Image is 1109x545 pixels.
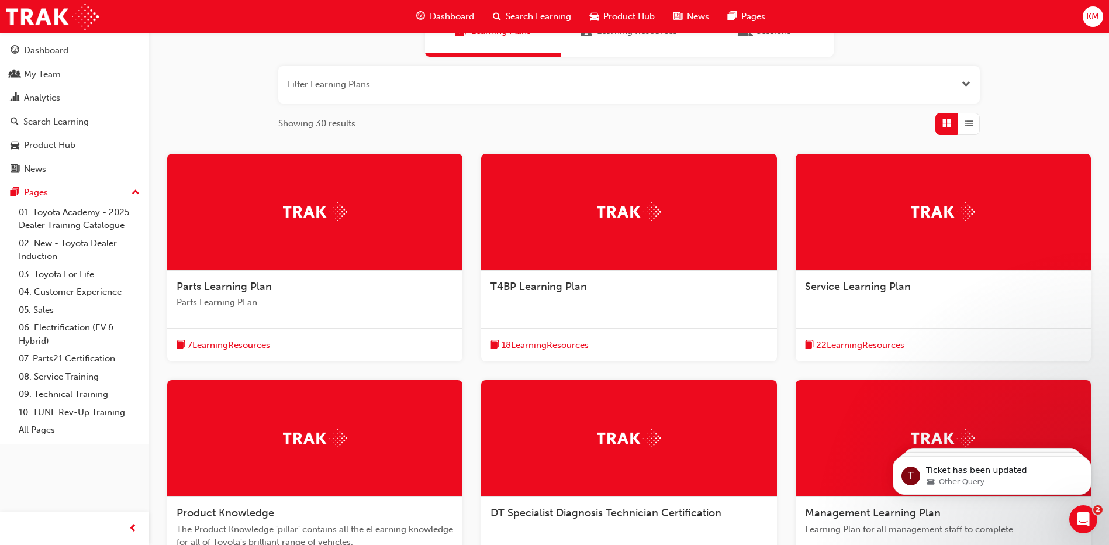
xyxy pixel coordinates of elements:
a: pages-iconPages [718,5,775,29]
button: Pages [5,182,144,203]
span: DT Specialist Diagnosis Technician Certification [490,506,721,519]
span: Dashboard [430,10,474,23]
span: book-icon [490,338,499,353]
button: book-icon22LearningResources [805,338,904,353]
span: Learning Plans [455,25,467,38]
span: prev-icon [129,522,137,536]
span: Parts Learning PLan [177,296,453,309]
img: Trak [911,429,975,447]
span: search-icon [493,9,501,24]
a: 08. Service Training [14,368,144,386]
img: Trak [6,4,99,30]
span: News [687,10,709,23]
a: News [5,158,144,180]
a: 01. Toyota Academy - 2025 Dealer Training Catalogue [14,203,144,234]
div: News [24,163,46,176]
span: Search Learning [506,10,571,23]
span: Sessions [740,25,752,38]
button: book-icon18LearningResources [490,338,589,353]
a: 10. TUNE Rev-Up Training [14,403,144,422]
a: My Team [5,64,144,85]
a: Analytics [5,87,144,109]
span: KM [1086,10,1099,23]
a: news-iconNews [664,5,718,29]
span: chart-icon [11,93,19,104]
span: Service Learning Plan [805,280,911,293]
span: Grid [942,117,951,130]
div: Analytics [24,91,60,105]
iframe: Intercom notifications message [875,432,1109,513]
span: 22 Learning Resources [816,339,904,352]
a: TrakT4BP Learning Planbook-icon18LearningResources [481,154,776,362]
a: All Pages [14,421,144,439]
a: 04. Customer Experience [14,283,144,301]
iframe: Intercom live chat [1069,505,1097,533]
div: My Team [24,68,61,81]
span: Parts Learning Plan [177,280,272,293]
a: Dashboard [5,40,144,61]
span: up-icon [132,185,140,201]
a: TrakService Learning Planbook-icon22LearningResources [796,154,1091,362]
span: pages-icon [728,9,737,24]
span: Pages [741,10,765,23]
span: Learning Resources [581,25,592,38]
span: 2 [1093,505,1103,515]
button: KM [1083,6,1103,27]
button: Open the filter [962,78,970,91]
a: Search Learning [5,111,144,133]
div: Product Hub [24,139,75,152]
span: Product Hub [603,10,655,23]
span: people-icon [11,70,19,80]
span: book-icon [805,338,814,353]
span: 18 Learning Resources [502,339,589,352]
span: search-icon [11,117,19,127]
img: Trak [283,202,347,220]
a: 06. Electrification (EV & Hybrid) [14,319,144,350]
a: search-iconSearch Learning [483,5,581,29]
span: Management Learning Plan [805,506,941,519]
span: Showing 30 results [278,117,355,130]
img: Trak [283,429,347,447]
span: book-icon [177,338,185,353]
span: car-icon [11,140,19,151]
div: Pages [24,186,48,199]
span: guage-icon [416,9,425,24]
a: Product Hub [5,134,144,156]
span: 7 Learning Resources [188,339,270,352]
a: 02. New - Toyota Dealer Induction [14,234,144,265]
span: news-icon [11,164,19,175]
div: Dashboard [24,44,68,57]
img: Trak [597,202,661,220]
a: TrakParts Learning PlanParts Learning PLanbook-icon7LearningResources [167,154,462,362]
button: DashboardMy TeamAnalyticsSearch LearningProduct HubNews [5,37,144,182]
a: car-iconProduct Hub [581,5,664,29]
button: book-icon7LearningResources [177,338,270,353]
a: 03. Toyota For Life [14,265,144,284]
img: Trak [597,429,661,447]
div: Search Learning [23,115,89,129]
a: 09. Technical Training [14,385,144,403]
span: Product Knowledge [177,506,274,519]
a: guage-iconDashboard [407,5,483,29]
span: List [965,117,973,130]
span: guage-icon [11,46,19,56]
img: Trak [911,202,975,220]
span: car-icon [590,9,599,24]
span: news-icon [673,9,682,24]
span: T4BP Learning Plan [490,280,587,293]
span: Learning Plan for all management staff to complete [805,523,1082,536]
a: 05. Sales [14,301,144,319]
a: 07. Parts21 Certification [14,350,144,368]
span: pages-icon [11,188,19,198]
